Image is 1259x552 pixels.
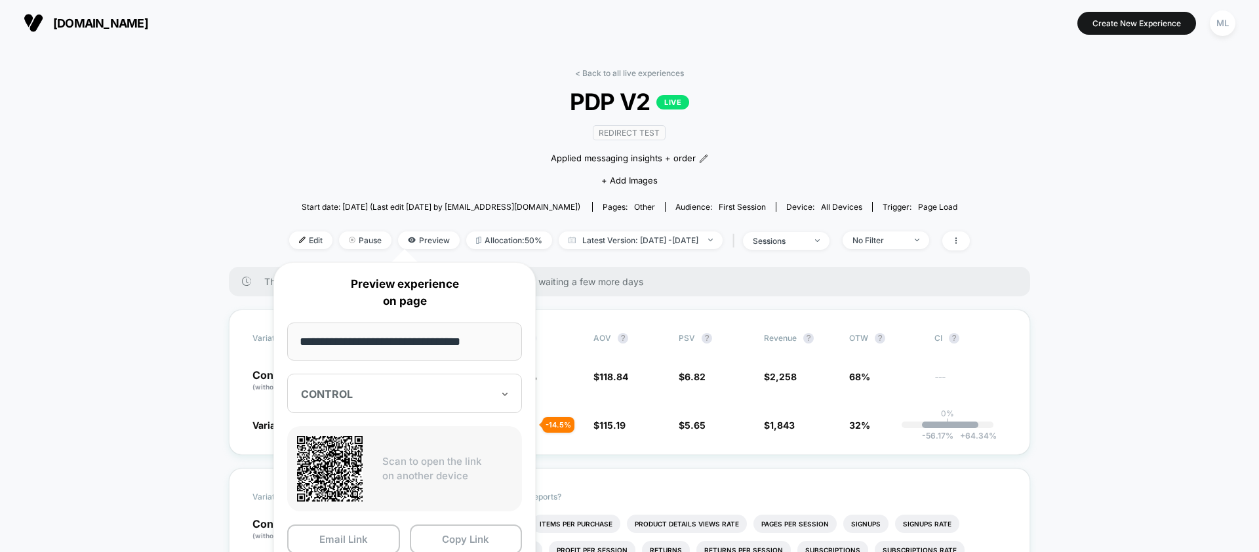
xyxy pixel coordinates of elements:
[1206,10,1239,37] button: ML
[849,420,870,431] span: 32%
[601,175,658,186] span: + Add Images
[476,237,481,244] img: rebalance
[302,202,580,212] span: Start date: [DATE] (Last edit [DATE] by [EMAIL_ADDRESS][DOMAIN_NAME])
[953,431,997,441] span: 64.34 %
[252,333,325,344] span: Variation
[770,371,797,382] span: 2,258
[24,13,43,33] img: Visually logo
[922,431,953,441] span: -56.17 %
[679,333,695,343] span: PSV
[764,371,797,382] span: $
[946,418,949,428] p: |
[287,276,522,309] p: Preview experience on page
[685,371,706,382] span: 6.82
[599,371,628,382] span: 118.84
[398,231,460,249] span: Preview
[634,202,655,212] span: other
[252,370,325,392] p: Control
[934,373,1007,392] span: ---
[593,125,666,140] span: Redirect Test
[821,202,862,212] span: all devices
[20,12,152,33] button: [DOMAIN_NAME]
[559,231,723,249] span: Latest Version: [DATE] - [DATE]
[719,202,766,212] span: First Session
[542,417,574,433] div: - 14.5 %
[532,515,620,533] li: Items Per Purchase
[252,492,325,502] span: Variation
[593,371,628,382] span: $
[264,276,1004,287] span: There are still no statistically significant results. We recommend waiting a few more days
[349,237,355,243] img: end
[339,231,391,249] span: Pause
[252,532,311,540] span: (without changes)
[252,383,311,391] span: (without changes)
[1210,10,1235,36] div: ML
[918,202,957,212] span: Page Load
[618,333,628,344] button: ?
[445,492,1007,502] p: Would like to see more reports?
[776,202,872,212] span: Device:
[895,515,959,533] li: Signups Rate
[685,420,706,431] span: 5.65
[764,420,795,431] span: $
[593,333,611,343] span: AOV
[1077,12,1196,35] button: Create New Experience
[949,333,959,344] button: ?
[852,235,905,245] div: No Filter
[803,333,814,344] button: ?
[551,152,696,165] span: Applied messaging insights + order
[702,333,712,344] button: ?
[729,231,743,250] span: |
[679,371,706,382] span: $
[934,333,1007,344] span: CI
[289,231,332,249] span: Edit
[593,420,626,431] span: $
[883,202,957,212] div: Trigger:
[323,88,936,115] span: PDP V2
[656,95,689,109] p: LIVE
[960,431,965,441] span: +
[382,454,512,484] p: Scan to open the link on another device
[679,420,706,431] span: $
[252,420,299,431] span: Variation 1
[675,202,766,212] div: Audience:
[915,239,919,241] img: end
[599,420,626,431] span: 115.19
[849,371,870,382] span: 68%
[53,16,148,30] span: [DOMAIN_NAME]
[299,237,306,243] img: edit
[627,515,747,533] li: Product Details Views Rate
[569,237,576,243] img: calendar
[575,68,684,78] a: < Back to all live experiences
[466,231,552,249] span: Allocation: 50%
[875,333,885,344] button: ?
[753,515,837,533] li: Pages Per Session
[252,519,335,541] p: Control
[764,333,797,343] span: Revenue
[815,239,820,242] img: end
[708,239,713,241] img: end
[753,236,805,246] div: sessions
[603,202,655,212] div: Pages:
[941,408,954,418] p: 0%
[849,333,921,344] span: OTW
[843,515,889,533] li: Signups
[770,420,795,431] span: 1,843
